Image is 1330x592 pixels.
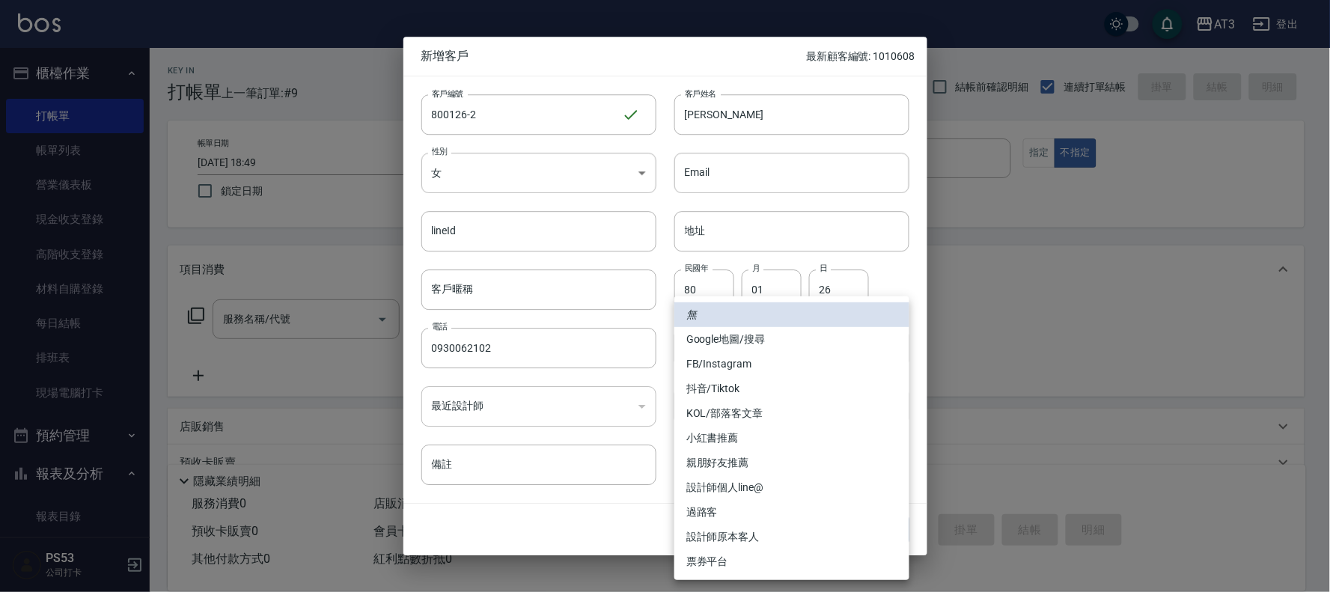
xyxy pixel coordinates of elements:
[674,352,909,376] li: FB/Instagram
[674,500,909,525] li: 過路客
[686,307,697,323] em: 無
[674,525,909,549] li: 設計師原本客人
[674,549,909,574] li: 票券平台
[674,376,909,401] li: 抖音/Tiktok
[674,451,909,475] li: 親朋好友推薦
[674,401,909,426] li: KOL/部落客文章
[674,327,909,352] li: Google地圖/搜尋
[674,475,909,500] li: 設計師個人line@
[674,426,909,451] li: 小紅書推薦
